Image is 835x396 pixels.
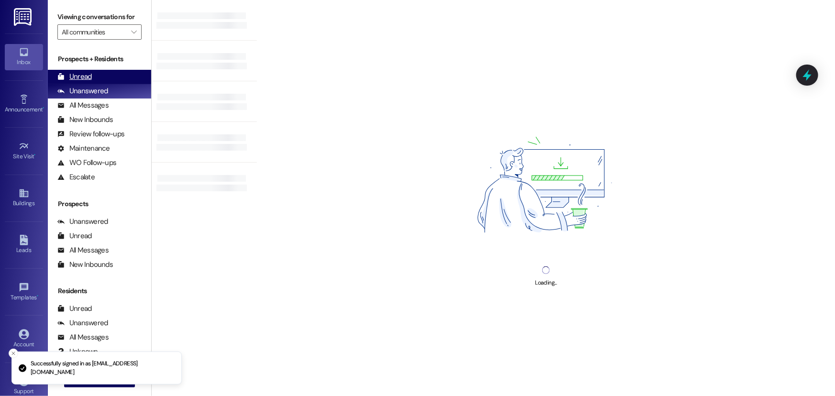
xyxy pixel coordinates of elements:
span: • [43,105,44,111]
a: Leads [5,232,43,258]
div: Unanswered [57,318,108,328]
a: Inbox [5,44,43,70]
div: Unread [57,304,92,314]
div: Prospects [48,199,151,209]
button: Close toast [9,349,18,358]
span: • [34,152,36,158]
div: Unanswered [57,217,108,227]
label: Viewing conversations for [57,10,142,24]
i:  [131,28,136,36]
div: WO Follow-ups [57,158,116,168]
div: Review follow-ups [57,129,124,139]
div: Unread [57,72,92,82]
span: • [37,293,38,299]
a: Templates • [5,279,43,305]
div: Unanswered [57,86,108,96]
input: All communities [62,24,126,40]
div: Maintenance [57,143,110,154]
a: Buildings [5,185,43,211]
div: Unread [57,231,92,241]
div: New Inbounds [57,115,113,125]
p: Successfully signed in as [EMAIL_ADDRESS][DOMAIN_NAME] [31,360,174,376]
div: Escalate [57,172,95,182]
div: All Messages [57,100,109,110]
a: Account [5,326,43,352]
a: Site Visit • [5,138,43,164]
div: Prospects + Residents [48,54,151,64]
div: New Inbounds [57,260,113,270]
div: All Messages [57,332,109,342]
div: Residents [48,286,151,296]
div: Loading... [535,278,557,288]
img: ResiDesk Logo [14,8,33,26]
div: All Messages [57,245,109,255]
